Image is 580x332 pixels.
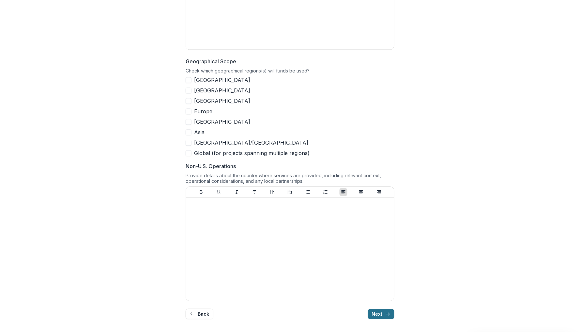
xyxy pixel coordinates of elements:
[186,173,394,186] div: Provide details about the country where services are provided, including relevant context, operat...
[340,188,347,196] button: Align Left
[215,188,223,196] button: Underline
[194,118,250,126] span: [GEOGRAPHIC_DATA]
[286,188,294,196] button: Heading 2
[194,128,205,136] span: Asia
[194,139,308,147] span: [GEOGRAPHIC_DATA]/[GEOGRAPHIC_DATA]
[194,107,212,115] span: Europe
[304,188,312,196] button: Bullet List
[368,309,394,319] button: Next
[194,76,250,84] span: [GEOGRAPHIC_DATA]
[251,188,258,196] button: Strike
[268,188,276,196] button: Heading 1
[375,188,383,196] button: Align Right
[186,309,213,319] button: Back
[233,188,241,196] button: Italicize
[322,188,329,196] button: Ordered List
[186,57,236,65] p: Geographical Scope
[197,188,205,196] button: Bold
[357,188,365,196] button: Align Center
[194,87,250,94] span: [GEOGRAPHIC_DATA]
[194,149,310,157] span: Global (for projects spanning multiple regions)
[186,162,236,170] p: Non-U.S. Operations
[194,97,250,105] span: [GEOGRAPHIC_DATA]
[186,68,394,76] div: Check which geographical regions(s) will funds be used?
